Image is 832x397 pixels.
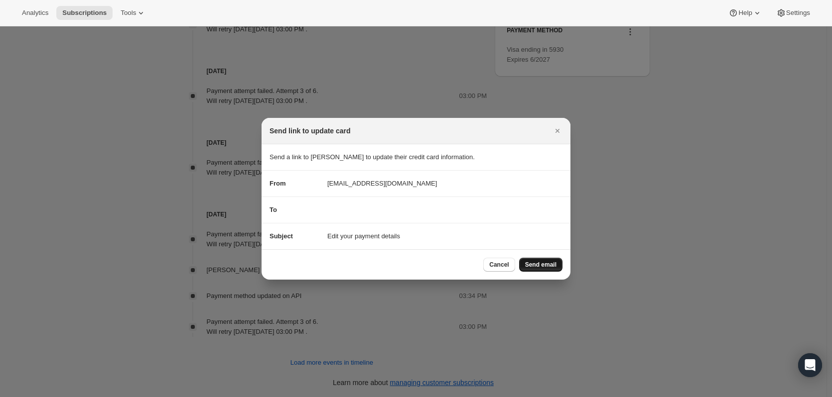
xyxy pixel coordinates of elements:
[798,353,822,377] div: Open Intercom Messenger
[270,126,351,136] h2: Send link to update card
[56,6,113,20] button: Subscriptions
[270,152,562,162] p: Send a link to [PERSON_NAME] to update their credit card information.
[786,9,810,17] span: Settings
[270,232,293,240] span: Subject
[551,124,564,138] button: Close
[270,180,286,187] span: From
[121,9,136,17] span: Tools
[327,231,400,241] span: Edit your payment details
[270,206,277,213] span: To
[483,258,515,272] button: Cancel
[722,6,768,20] button: Help
[738,9,752,17] span: Help
[115,6,152,20] button: Tools
[489,261,509,269] span: Cancel
[525,261,556,269] span: Send email
[327,179,437,189] span: [EMAIL_ADDRESS][DOMAIN_NAME]
[62,9,107,17] span: Subscriptions
[16,6,54,20] button: Analytics
[22,9,48,17] span: Analytics
[519,258,562,272] button: Send email
[770,6,816,20] button: Settings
